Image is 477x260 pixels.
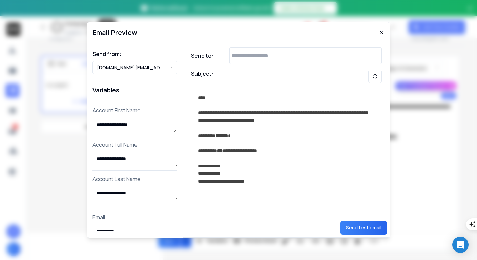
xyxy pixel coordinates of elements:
[92,106,177,114] p: Account First Name
[92,81,177,99] h1: Variables
[92,213,177,221] p: Email
[92,28,137,37] h1: Email Preview
[92,50,177,58] h1: Send from:
[92,175,177,183] p: Account Last Name
[452,237,469,253] div: Open Intercom Messenger
[191,70,213,83] h1: Subject:
[92,141,177,149] p: Account Full Name
[191,52,218,60] h1: Send to:
[97,64,169,71] p: [DOMAIN_NAME][EMAIL_ADDRESS][DOMAIN_NAME]
[340,221,387,235] button: Send test email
